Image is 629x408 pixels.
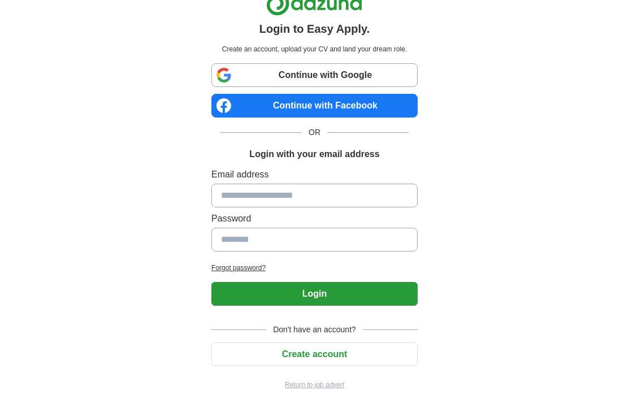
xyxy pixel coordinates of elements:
[211,63,418,87] a: Continue with Google
[211,349,418,359] a: Create account
[211,282,418,306] button: Login
[302,127,327,138] span: OR
[211,380,418,390] a: Return to job advert
[214,44,415,54] p: Create an account, upload your CV and land your dream role.
[211,168,418,181] label: Email address
[211,94,418,118] a: Continue with Facebook
[259,20,370,37] h1: Login to Easy Apply.
[211,342,418,366] button: Create account
[249,147,379,161] h1: Login with your email address
[266,324,363,336] span: Don't have an account?
[211,212,418,225] label: Password
[211,263,418,273] a: Forgot password?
